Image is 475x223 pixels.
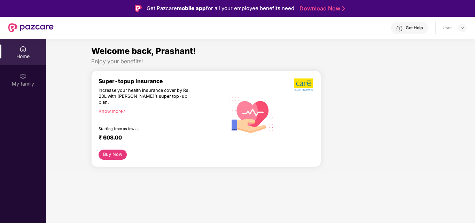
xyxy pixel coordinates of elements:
[443,25,452,31] div: User
[99,150,127,160] button: Buy Now
[99,127,195,132] div: Starting from as low as
[99,109,220,113] div: Know more
[20,45,26,52] img: svg+xml;base64,PHN2ZyBpZD0iSG9tZSIgeG1sbnM9Imh0dHA6Ly93d3cudzMub3JnLzIwMDAvc3ZnIiB3aWR0aD0iMjAiIG...
[99,134,217,143] div: ₹ 608.00
[123,109,126,113] span: right
[147,4,294,13] div: Get Pazcare for all your employee benefits need
[99,78,224,85] div: Super-topup Insurance
[294,78,314,91] img: b5dec4f62d2307b9de63beb79f102df3.png
[342,5,345,12] img: Stroke
[460,25,465,31] img: svg+xml;base64,PHN2ZyBpZD0iRHJvcGRvd24tMzJ4MzIiIHhtbG5zPSJodHRwOi8vd3d3LnczLm9yZy8yMDAwL3N2ZyIgd2...
[20,73,26,80] img: svg+xml;base64,PHN2ZyB3aWR0aD0iMjAiIGhlaWdodD0iMjAiIHZpZXdCb3g9IjAgMCAyMCAyMCIgZmlsbD0ibm9uZSIgeG...
[135,5,142,12] img: Logo
[177,5,206,11] strong: mobile app
[406,25,423,31] div: Get Help
[396,25,403,32] img: svg+xml;base64,PHN2ZyBpZD0iSGVscC0zMngzMiIgeG1sbnM9Imh0dHA6Ly93d3cudzMub3JnLzIwMDAvc3ZnIiB3aWR0aD...
[91,46,196,56] span: Welcome back, Prashant!
[99,88,194,105] div: Increase your health insurance cover by Rs. 20L with [PERSON_NAME]’s super top-up plan.
[224,86,278,141] img: svg+xml;base64,PHN2ZyB4bWxucz0iaHR0cDovL3d3dy53My5vcmcvMjAwMC9zdmciIHhtbG5zOnhsaW5rPSJodHRwOi8vd3...
[91,58,430,65] div: Enjoy your benefits!
[299,5,343,12] a: Download Now
[8,23,54,32] img: New Pazcare Logo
